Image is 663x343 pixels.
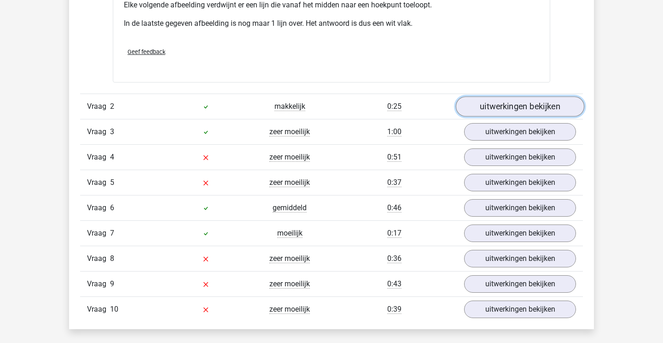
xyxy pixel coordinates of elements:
a: uitwerkingen bekijken [464,123,576,141]
span: 0:51 [387,153,401,162]
span: zeer moeilijk [269,178,310,187]
span: zeer moeilijk [269,153,310,162]
span: makkelijk [274,102,305,111]
span: 5 [110,178,114,187]
span: Vraag [87,126,110,137]
span: Vraag [87,228,110,239]
span: 0:37 [387,178,401,187]
span: 2 [110,102,114,111]
span: 0:43 [387,279,401,289]
span: 7 [110,229,114,237]
span: Vraag [87,177,110,188]
span: Vraag [87,202,110,213]
span: Vraag [87,304,110,315]
span: 0:39 [387,305,401,314]
a: uitwerkingen bekijken [464,275,576,293]
span: 3 [110,127,114,136]
span: zeer moeilijk [269,127,310,136]
span: 0:36 [387,254,401,263]
span: 10 [110,305,118,313]
a: uitwerkingen bekijken [464,301,576,318]
a: uitwerkingen bekijken [464,174,576,191]
p: In de laatste gegeven afbeelding is nog maar 1 lijn over. Het antwoord is dus een wit vlak. [124,18,539,29]
a: uitwerkingen bekijken [464,225,576,242]
span: 0:46 [387,203,401,213]
span: Vraag [87,278,110,290]
span: 8 [110,254,114,263]
a: uitwerkingen bekijken [464,148,576,166]
span: 6 [110,203,114,212]
span: Geef feedback [128,48,165,55]
span: 0:25 [387,102,401,111]
span: Vraag [87,253,110,264]
span: Vraag [87,152,110,163]
span: gemiddeld [273,203,307,213]
span: Vraag [87,101,110,112]
span: 9 [110,279,114,288]
span: 1:00 [387,127,401,136]
a: uitwerkingen bekijken [464,199,576,217]
span: moeilijk [277,229,302,238]
span: zeer moeilijk [269,305,310,314]
span: zeer moeilijk [269,254,310,263]
a: uitwerkingen bekijken [456,96,584,117]
a: uitwerkingen bekijken [464,250,576,267]
span: 0:17 [387,229,401,238]
span: 4 [110,153,114,161]
span: zeer moeilijk [269,279,310,289]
